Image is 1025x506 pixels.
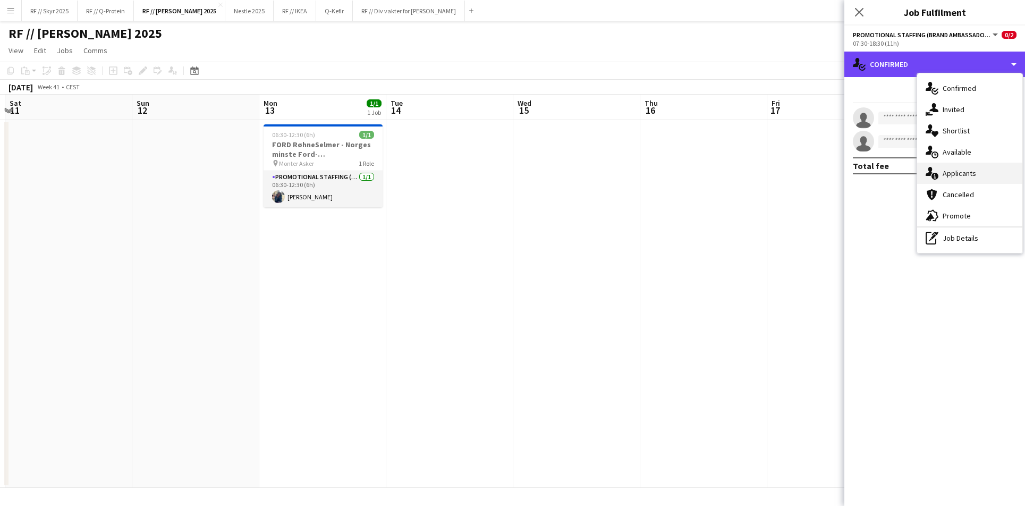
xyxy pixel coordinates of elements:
[79,44,112,57] a: Comms
[225,1,274,21] button: Nestle 2025
[518,98,531,108] span: Wed
[844,52,1025,77] div: Confirmed
[359,131,374,139] span: 1/1
[943,126,970,136] span: Shortlist
[22,1,78,21] button: RF // Skyr 2025
[66,83,80,91] div: CEST
[10,98,21,108] span: Sat
[943,190,974,199] span: Cancelled
[772,98,780,108] span: Fri
[389,104,403,116] span: 14
[137,98,149,108] span: Sun
[264,98,277,108] span: Mon
[770,104,780,116] span: 17
[917,227,1022,249] div: Job Details
[53,44,77,57] a: Jobs
[4,44,28,57] a: View
[8,104,21,116] span: 11
[134,1,225,21] button: RF // [PERSON_NAME] 2025
[57,46,73,55] span: Jobs
[9,82,33,92] div: [DATE]
[34,46,46,55] span: Edit
[853,161,889,171] div: Total fee
[274,1,316,21] button: RF // IKEA
[279,159,314,167] span: Monter Asker
[516,104,531,116] span: 15
[391,98,403,108] span: Tue
[83,46,107,55] span: Comms
[30,44,50,57] a: Edit
[359,159,374,167] span: 1 Role
[943,168,976,178] span: Applicants
[367,108,381,116] div: 1 Job
[643,104,658,116] span: 16
[853,39,1016,47] div: 07:30-18:30 (11h)
[264,171,383,207] app-card-role: Promotional Staffing (Brand Ambassadors)1/106:30-12:30 (6h)[PERSON_NAME]
[9,26,162,41] h1: RF // [PERSON_NAME] 2025
[264,140,383,159] h3: FORD RøhneSelmer - Norges minste Ford-forhandlerkontor
[367,99,382,107] span: 1/1
[943,105,964,114] span: Invited
[9,46,23,55] span: View
[78,1,134,21] button: RF // Q-Protein
[853,31,999,39] button: Promotional Staffing (Brand Ambassadors)
[264,124,383,207] app-job-card: 06:30-12:30 (6h)1/1FORD RøhneSelmer - Norges minste Ford-forhandlerkontor Monter Asker1 RolePromo...
[316,1,353,21] button: Q-Kefir
[353,1,465,21] button: RF // Div vakter for [PERSON_NAME]
[645,98,658,108] span: Thu
[943,83,976,93] span: Confirmed
[1002,31,1016,39] span: 0/2
[135,104,149,116] span: 12
[853,31,991,39] span: Promotional Staffing (Brand Ambassadors)
[943,147,971,157] span: Available
[262,104,277,116] span: 13
[943,211,971,221] span: Promote
[35,83,62,91] span: Week 41
[272,131,315,139] span: 06:30-12:30 (6h)
[844,5,1025,19] h3: Job Fulfilment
